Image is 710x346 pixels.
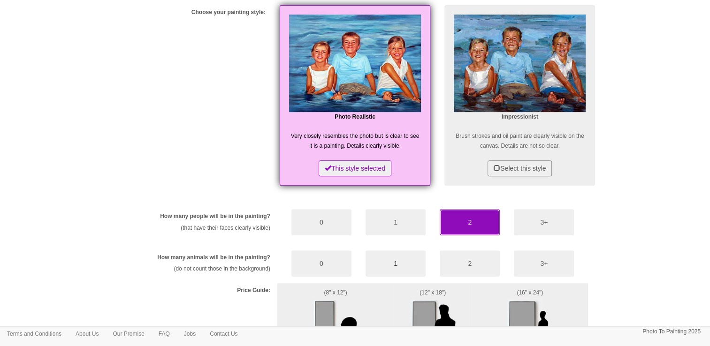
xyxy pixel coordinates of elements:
p: Photo Realistic [289,112,421,122]
button: This style selected [319,160,391,176]
p: Impressionist [454,112,586,122]
img: Impressionist [454,15,586,113]
a: FAQ [152,327,177,341]
img: Realism [289,15,421,113]
p: Very closely resembles the photo but is clear to see it is a painting. Details clearly visible. [289,131,421,151]
a: About Us [69,327,106,341]
button: 0 [291,250,351,277]
a: Jobs [177,327,203,341]
p: Photo To Painting 2025 [642,327,701,337]
a: Our Promise [106,327,151,341]
button: 2 [440,250,500,277]
label: How many animals will be in the painting? [157,254,270,262]
button: 3+ [514,250,574,277]
button: 0 [291,209,351,235]
button: 1 [366,250,426,277]
button: 1 [366,209,426,235]
p: (12" x 18") [401,288,465,298]
p: (16" x 24") [479,288,581,298]
label: Price Guide: [237,286,270,294]
p: (do not count those in the background) [129,264,270,274]
p: (that have their faces clearly visible) [129,223,270,233]
a: Contact Us [203,327,244,341]
button: 2 [440,209,500,235]
label: How many people will be in the painting? [160,212,270,220]
p: (8" x 12") [284,288,387,298]
button: Select this style [488,160,552,176]
button: 3+ [514,209,574,235]
label: Choose your painting style: [191,8,266,16]
p: Brush strokes and oil paint are clearly visible on the canvas. Details are not so clear. [454,131,586,151]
